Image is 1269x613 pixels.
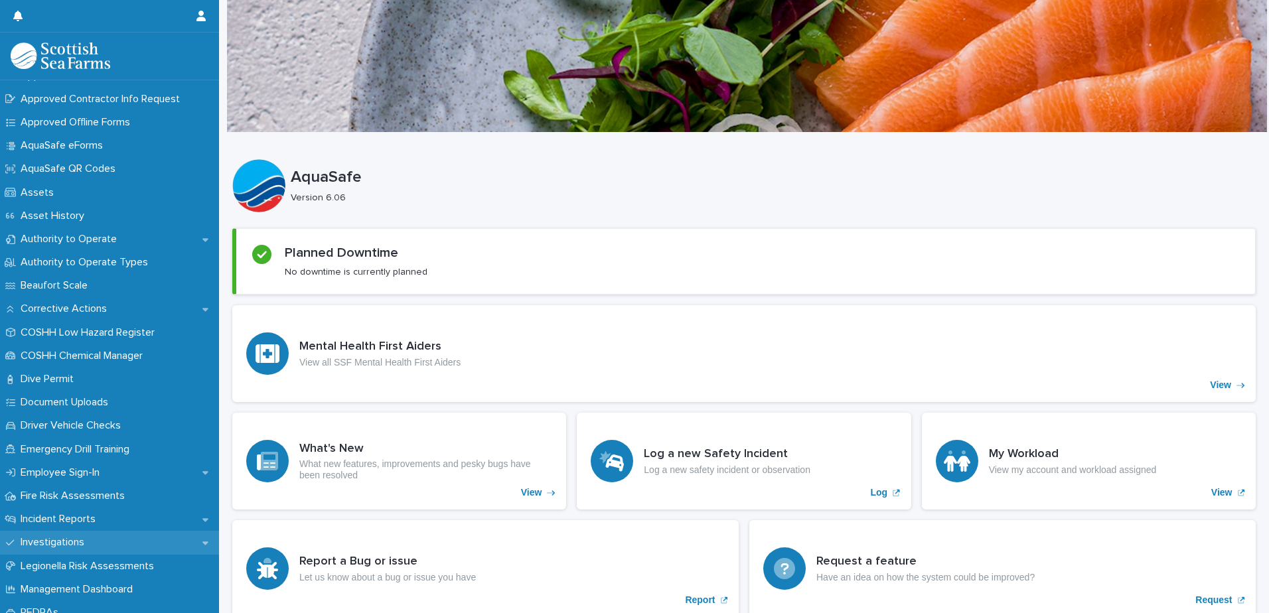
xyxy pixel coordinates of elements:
[685,594,715,606] p: Report
[1210,379,1231,391] p: View
[644,464,810,476] p: Log a new safety incident or observation
[15,139,113,152] p: AquaSafe eForms
[299,340,461,354] h3: Mental Health First Aiders
[15,163,126,175] p: AquaSafe QR Codes
[15,490,135,502] p: Fire Risk Assessments
[285,245,398,261] h2: Planned Downtime
[299,555,476,569] h3: Report a Bug or issue
[15,350,153,362] p: COSHH Chemical Manager
[922,413,1256,510] a: View
[285,266,427,278] p: No downtime is currently planned
[15,560,165,573] p: Legionella Risk Assessments
[15,419,131,432] p: Driver Vehicle Checks
[232,413,566,510] a: View
[989,464,1157,476] p: View my account and workload assigned
[577,413,911,510] a: Log
[15,583,143,596] p: Management Dashboard
[15,326,165,339] p: COSHH Low Hazard Register
[291,192,1245,204] p: Version 6.06
[15,233,127,245] p: Authority to Operate
[15,513,106,525] p: Incident Reports
[15,536,95,549] p: Investigations
[15,303,117,315] p: Corrective Actions
[15,210,95,222] p: Asset History
[989,447,1157,462] h3: My Workload
[15,396,119,409] p: Document Uploads
[15,443,140,456] p: Emergency Drill Training
[11,42,110,69] img: bPIBxiqnSb2ggTQWdOVV
[299,357,461,368] p: View all SSF Mental Health First Aiders
[299,442,552,456] h3: What's New
[521,487,542,498] p: View
[816,555,1035,569] h3: Request a feature
[1195,594,1232,606] p: Request
[15,279,98,292] p: Beaufort Scale
[15,93,190,105] p: Approved Contractor Info Request
[15,186,64,199] p: Assets
[816,572,1035,583] p: Have an idea on how the system could be improved?
[1211,487,1232,498] p: View
[871,487,888,498] p: Log
[299,572,476,583] p: Let us know about a bug or issue you have
[644,447,810,462] h3: Log a new Safety Incident
[15,256,159,269] p: Authority to Operate Types
[15,373,84,385] p: Dive Permit
[15,116,141,129] p: Approved Offline Forms
[291,168,1250,187] p: AquaSafe
[232,305,1256,402] a: View
[299,458,552,481] p: What new features, improvements and pesky bugs have been resolved
[15,466,110,479] p: Employee Sign-In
